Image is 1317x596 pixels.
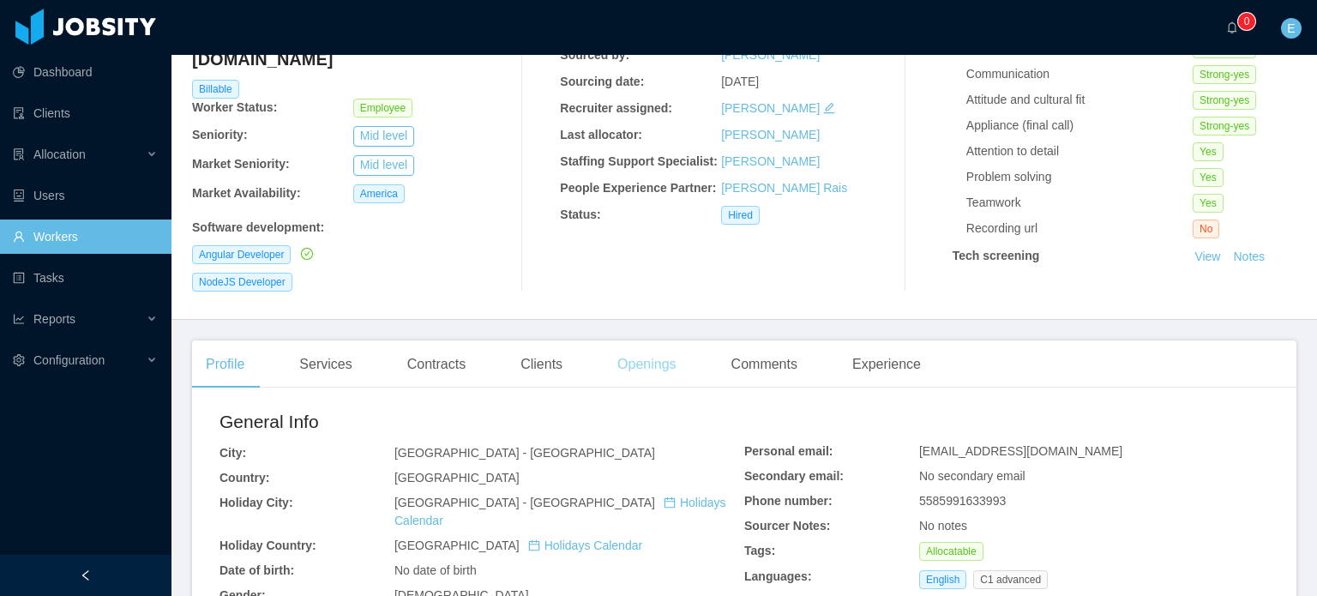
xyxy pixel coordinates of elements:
[721,154,820,168] a: [PERSON_NAME]
[966,194,1193,212] div: Teamwork
[1193,194,1224,213] span: Yes
[744,569,812,583] b: Languages:
[528,539,642,552] a: icon: calendarHolidays Calendar
[1188,250,1226,263] a: View
[13,55,158,89] a: icon: pie-chartDashboard
[1193,91,1256,110] span: Strong-yes
[394,496,726,527] a: icon: calendarHolidays Calendar
[394,446,655,460] span: [GEOGRAPHIC_DATA] - [GEOGRAPHIC_DATA]
[721,101,820,115] a: [PERSON_NAME]
[744,544,775,557] b: Tags:
[1193,220,1219,238] span: No
[394,340,479,388] div: Contracts
[744,519,830,533] b: Sourcer Notes:
[33,353,105,367] span: Configuration
[966,65,1193,83] div: Communication
[13,178,158,213] a: icon: robotUsers
[560,181,716,195] b: People Experience Partner:
[919,519,967,533] span: No notes
[721,75,759,88] span: [DATE]
[192,340,258,388] div: Profile
[721,206,760,225] span: Hired
[353,126,414,147] button: Mid level
[13,354,25,366] i: icon: setting
[13,313,25,325] i: icon: line-chart
[721,128,820,141] a: [PERSON_NAME]
[966,117,1193,135] div: Appliance (final call)
[219,496,293,509] b: Holiday City:
[973,570,1048,589] span: C1 advanced
[1193,168,1224,187] span: Yes
[1287,18,1295,39] span: E
[604,340,690,388] div: Openings
[560,48,629,62] b: Sourced by:
[1193,65,1256,84] span: Strong-yes
[192,100,277,114] b: Worker Status:
[1238,13,1255,30] sup: 0
[298,247,313,261] a: icon: check-circle
[953,249,1040,262] strong: Tech screening
[664,497,676,509] i: icon: calendar
[301,248,313,260] i: icon: check-circle
[13,96,158,130] a: icon: auditClients
[966,91,1193,109] div: Attitude and cultural fit
[560,128,642,141] b: Last allocator:
[353,99,412,117] span: Employee
[839,340,935,388] div: Experience
[560,208,600,221] b: Status:
[1226,247,1272,268] button: Notes
[192,273,292,292] span: NodeJS Developer
[394,563,477,577] span: No date of birth
[13,220,158,254] a: icon: userWorkers
[192,157,290,171] b: Market Seniority:
[353,184,405,203] span: America
[507,340,576,388] div: Clients
[1193,117,1256,135] span: Strong-yes
[744,444,833,458] b: Personal email:
[33,147,86,161] span: Allocation
[286,340,365,388] div: Services
[219,408,744,436] h2: General Info
[966,168,1193,186] div: Problem solving
[394,471,520,485] span: [GEOGRAPHIC_DATA]
[919,494,1006,508] span: 5585991633993
[192,128,248,141] b: Seniority:
[560,75,644,88] b: Sourcing date:
[33,312,75,326] span: Reports
[744,469,844,483] b: Secondary email:
[192,220,324,234] b: Software development :
[219,563,294,577] b: Date of birth:
[192,80,239,99] span: Billable
[560,154,718,168] b: Staffing Support Specialist:
[721,181,847,195] a: [PERSON_NAME] Rais
[1226,21,1238,33] i: icon: bell
[919,542,983,561] span: Allocatable
[13,261,158,295] a: icon: profileTasks
[394,539,642,552] span: [GEOGRAPHIC_DATA]
[919,570,966,589] span: English
[919,444,1122,458] span: [EMAIL_ADDRESS][DOMAIN_NAME]
[394,496,726,527] span: [GEOGRAPHIC_DATA] - [GEOGRAPHIC_DATA]
[219,446,246,460] b: City:
[823,102,835,114] i: icon: edit
[966,142,1193,160] div: Attention to detail
[13,148,25,160] i: icon: solution
[919,469,1025,483] span: No secondary email
[192,245,291,264] span: Angular Developer
[219,539,316,552] b: Holiday Country:
[744,494,833,508] b: Phone number:
[718,340,811,388] div: Comments
[1193,142,1224,161] span: Yes
[528,539,540,551] i: icon: calendar
[192,186,301,200] b: Market Availability:
[353,155,414,176] button: Mid level
[560,101,672,115] b: Recruiter assigned:
[966,220,1193,238] div: Recording url
[721,48,820,62] a: [PERSON_NAME]
[219,471,269,485] b: Country:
